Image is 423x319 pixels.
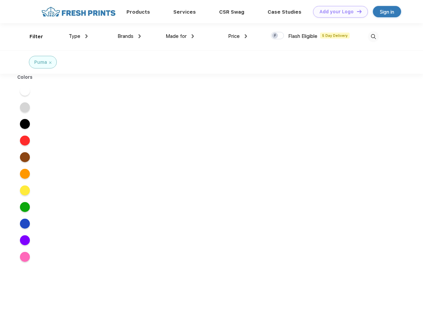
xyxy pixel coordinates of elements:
[69,33,80,39] span: Type
[288,33,317,39] span: Flash Eligible
[320,33,350,39] span: 5 Day Delivery
[166,33,187,39] span: Made for
[228,33,240,39] span: Price
[368,31,379,42] img: desktop_search.svg
[357,10,362,13] img: DT
[118,33,133,39] span: Brands
[319,9,354,15] div: Add your Logo
[173,9,196,15] a: Services
[34,59,47,66] div: Puma
[245,34,247,38] img: dropdown.png
[12,74,38,81] div: Colors
[127,9,150,15] a: Products
[30,33,43,41] div: Filter
[49,61,51,64] img: filter_cancel.svg
[192,34,194,38] img: dropdown.png
[373,6,401,17] a: Sign in
[380,8,394,16] div: Sign in
[138,34,141,38] img: dropdown.png
[85,34,88,38] img: dropdown.png
[219,9,244,15] a: CSR Swag
[40,6,118,18] img: fo%20logo%202.webp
